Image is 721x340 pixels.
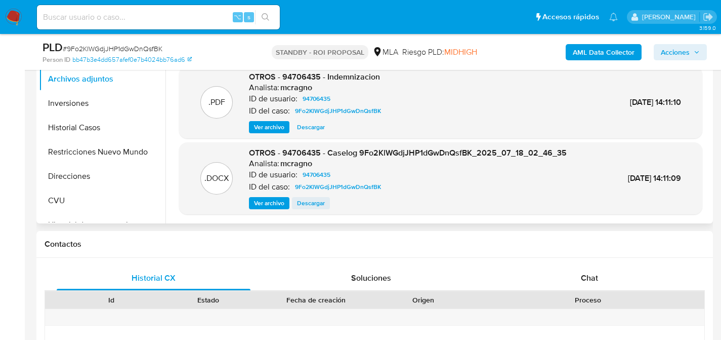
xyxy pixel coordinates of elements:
[39,140,165,164] button: Restricciones Nuevo Mundo
[372,47,398,58] div: MLA
[39,91,165,116] button: Inversiones
[292,121,330,133] button: Descargar
[566,44,642,60] button: AML Data Collector
[63,44,162,54] span: # 9Fo2KlWGdjJHP1dGwDnQsfBK
[299,93,334,105] a: 94706435
[249,170,298,180] p: ID de usuario:
[295,105,381,117] span: 9Fo2KlWGdjJHP1dGwDnQsfBK
[208,97,225,108] p: .PDF
[249,159,279,169] p: Analista:
[573,44,634,60] b: AML Data Collector
[70,295,153,305] div: Id
[642,12,699,22] p: facundo.marin@mercadolibre.com
[37,11,280,24] input: Buscar usuario o caso...
[291,181,385,193] a: 9Fo2KlWGdjJHP1dGwDnQsfBK
[581,272,598,284] span: Chat
[295,181,381,193] span: 9Fo2KlWGdjJHP1dGwDnQsfBK
[167,295,250,305] div: Estado
[39,213,165,237] button: Historial de conversaciones
[39,164,165,188] button: Direcciones
[542,12,599,22] span: Accesos rápidos
[39,116,165,140] button: Historial Casos
[234,12,241,22] span: ⌥
[255,10,276,24] button: search-icon
[351,272,391,284] span: Soluciones
[661,44,690,60] span: Acciones
[297,198,325,208] span: Descargar
[249,147,567,159] span: OTROS - 94706435 - Caselog 9Fo2KlWGdjJHP1dGwDnQsfBK_2025_07_18_02_46_35
[292,197,330,209] button: Descargar
[382,295,465,305] div: Origen
[72,55,192,64] a: bb47b3e4dd657afef0e7b4024bb76ad6
[703,12,713,22] a: Salir
[39,188,165,213] button: CVU
[39,67,165,91] button: Archivos adjuntos
[630,96,681,108] span: [DATE] 14:11:10
[249,83,279,93] p: Analista:
[249,182,290,192] p: ID del caso:
[303,169,330,181] span: 94706435
[249,106,290,116] p: ID del caso:
[628,172,681,184] span: [DATE] 14:11:09
[249,94,298,104] p: ID de usuario:
[402,47,477,58] span: Riesgo PLD:
[280,159,312,169] h6: mcragno
[43,39,63,55] b: PLD
[249,71,380,83] span: OTROS - 94706435 - Indemnizacion
[609,13,618,21] a: Notificaciones
[699,24,716,32] span: 3.159.0
[254,198,284,208] span: Ver archivo
[45,239,705,249] h1: Contactos
[132,272,176,284] span: Historial CX
[247,12,250,22] span: s
[444,46,477,58] span: MIDHIGH
[272,45,368,59] p: STANDBY - ROI PROPOSAL
[280,83,312,93] h6: mcragno
[43,55,70,64] b: Person ID
[249,197,289,209] button: Ver archivo
[254,122,284,132] span: Ver archivo
[297,122,325,132] span: Descargar
[204,173,229,184] p: .DOCX
[303,93,330,105] span: 94706435
[291,105,385,117] a: 9Fo2KlWGdjJHP1dGwDnQsfBK
[654,44,707,60] button: Acciones
[299,169,334,181] a: 94706435
[249,121,289,133] button: Ver archivo
[264,295,368,305] div: Fecha de creación
[479,295,697,305] div: Proceso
